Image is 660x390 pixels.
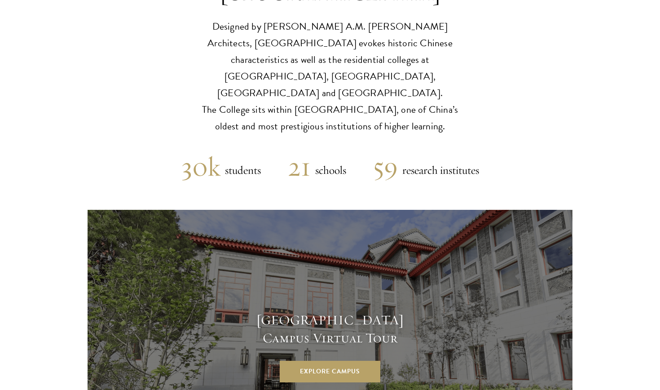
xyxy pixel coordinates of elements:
h2: 59 [373,151,398,183]
h4: [GEOGRAPHIC_DATA] Campus Virtual Tour [240,311,420,347]
p: Designed by [PERSON_NAME] A.M. [PERSON_NAME] Architects, [GEOGRAPHIC_DATA] evokes historic Chines... [191,18,469,135]
h2: 30k [181,151,220,183]
h2: 21 [288,151,311,183]
h5: students [220,161,261,179]
a: Explore Campus [280,361,380,382]
h5: schools [311,161,346,179]
h5: research institutes [398,161,479,179]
